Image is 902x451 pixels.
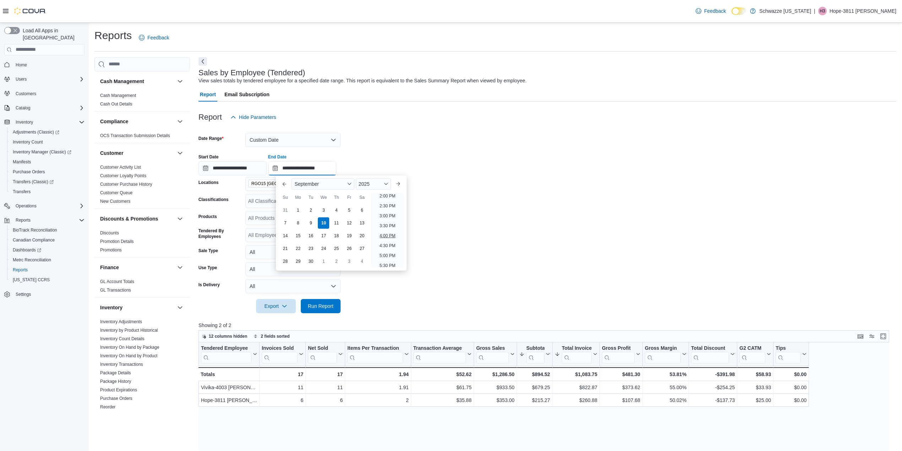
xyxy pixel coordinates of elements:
[16,292,31,297] span: Settings
[1,88,87,99] button: Customers
[1,117,87,127] button: Inventory
[248,180,316,188] span: RGO15 Sunland Park
[100,353,157,358] a: Inventory On Hand by Product
[7,187,87,197] button: Transfers
[7,147,87,157] a: Inventory Manager (Classic)
[7,275,87,285] button: [US_STATE] CCRS
[292,243,304,254] div: day-22
[476,345,509,352] div: Gross Sales
[318,192,329,203] div: We
[100,264,174,271] button: Finance
[10,256,54,264] a: Metrc Reconciliation
[343,217,355,229] div: day-12
[377,241,398,250] li: 4:30 PM
[13,139,43,145] span: Inventory Count
[94,91,190,111] div: Cash Management
[14,7,46,15] img: Cova
[262,345,298,352] div: Invoices Sold
[602,345,640,363] button: Gross Profit
[94,317,190,423] div: Inventory
[16,203,37,209] span: Operations
[13,216,33,224] button: Reports
[13,189,31,195] span: Transfers
[356,178,391,190] div: Button. Open the year selector. 2025 is currently selected.
[251,180,307,187] span: RGO15 [GEOGRAPHIC_DATA]
[100,133,170,138] span: OCS Transaction Submission Details
[13,290,85,299] span: Settings
[645,345,686,363] button: Gross Margin
[100,199,130,204] span: New Customers
[308,345,337,352] div: Net Sold
[301,299,341,313] button: Run Report
[16,105,30,111] span: Catalog
[347,345,403,352] div: Items Per Transaction
[100,387,137,392] a: Product Expirations
[100,190,132,195] a: Customer Queue
[10,138,85,146] span: Inventory Count
[13,129,59,135] span: Adjustments (Classic)
[100,230,119,236] span: Discounts
[1,103,87,113] button: Catalog
[377,232,398,240] li: 4:00 PM
[10,158,34,166] a: Manifests
[100,164,141,170] span: Customer Activity List
[347,345,403,363] div: Items Per Transaction
[100,327,158,333] span: Inventory by Product Historical
[100,215,158,222] h3: Discounts & Promotions
[868,332,876,341] button: Display options
[1,215,87,225] button: Reports
[256,299,296,313] button: Export
[10,188,33,196] a: Transfers
[199,113,222,121] h3: Report
[7,157,87,167] button: Manifests
[176,303,184,312] button: Inventory
[13,89,85,98] span: Customers
[331,256,342,267] div: day-2
[100,370,131,375] a: Package Details
[251,332,292,341] button: 2 fields sorted
[759,7,811,15] p: Schwazze [US_STATE]
[176,77,184,86] button: Cash Management
[371,192,403,268] ul: Time
[199,69,305,77] h3: Sales by Employee (Tendered)
[100,199,130,204] a: New Customers
[10,226,85,234] span: BioTrack Reconciliation
[224,87,270,102] span: Email Subscription
[100,101,132,107] span: Cash Out Details
[1,201,87,211] button: Operations
[100,336,145,341] a: Inventory Count Details
[413,345,466,363] div: Transaction Average
[10,148,85,156] span: Inventory Manager (Classic)
[100,328,158,333] a: Inventory by Product Historical
[318,256,329,267] div: day-1
[318,230,329,241] div: day-17
[308,345,343,363] button: Net Sold
[377,261,398,270] li: 5:30 PM
[347,345,409,363] button: Items Per Transaction
[13,227,57,233] span: BioTrack Reconciliation
[100,173,146,178] a: Customer Loyalty Points
[199,77,527,85] div: View sales totals by tendered employee for a specified date range. This report is equivalent to t...
[100,344,159,350] span: Inventory On Hand by Package
[100,279,134,284] a: GL Account Totals
[10,236,58,244] a: Canadian Compliance
[245,133,341,147] button: Custom Date
[13,237,55,243] span: Canadian Compliance
[739,345,765,352] div: G2 CATM
[13,118,85,126] span: Inventory
[100,304,123,311] h3: Inventory
[13,104,33,112] button: Catalog
[377,192,398,200] li: 2:00 PM
[476,345,515,363] button: Gross Sales
[356,205,368,216] div: day-6
[7,137,87,147] button: Inventory Count
[13,89,39,98] a: Customers
[343,243,355,254] div: day-26
[7,225,87,235] button: BioTrack Reconciliation
[776,345,806,363] button: Tips
[260,299,292,313] span: Export
[739,345,771,363] button: G2 CATM
[13,61,30,69] a: Home
[201,345,251,352] div: Tendered Employee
